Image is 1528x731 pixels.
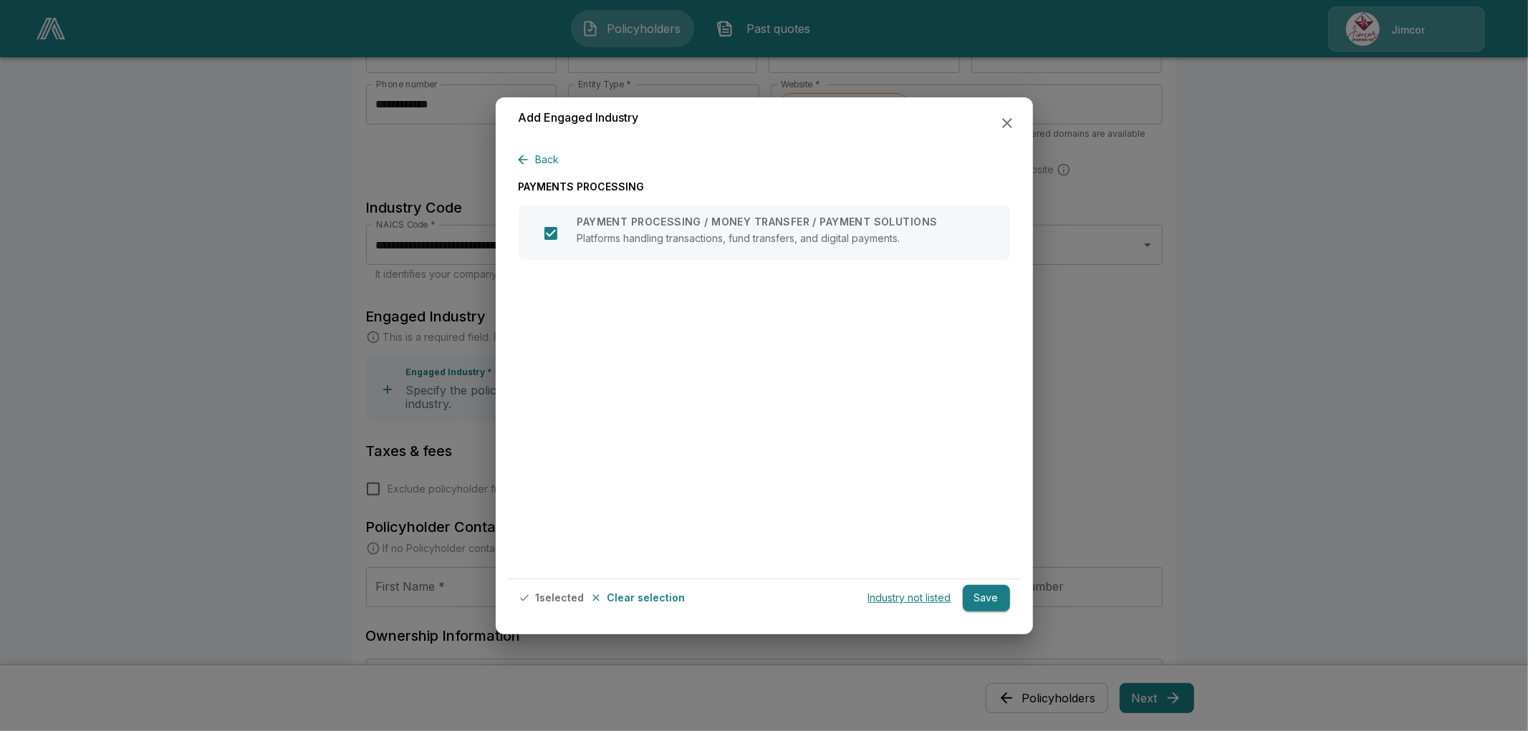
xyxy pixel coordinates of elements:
[577,217,938,227] p: PAYMENT PROCESSING / MONEY TRANSFER / PAYMENT SOLUTIONS
[607,593,686,603] p: Clear selection
[519,109,639,127] h6: Add Engaged Industry
[577,233,938,243] p: Platforms handling transactions, fund transfers, and digital payments.
[519,147,565,173] button: Back
[868,593,951,603] p: Industry not listed
[536,593,585,603] p: 1 selected
[963,585,1010,611] button: Save
[519,179,1010,194] p: PAYMENTS PROCESSING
